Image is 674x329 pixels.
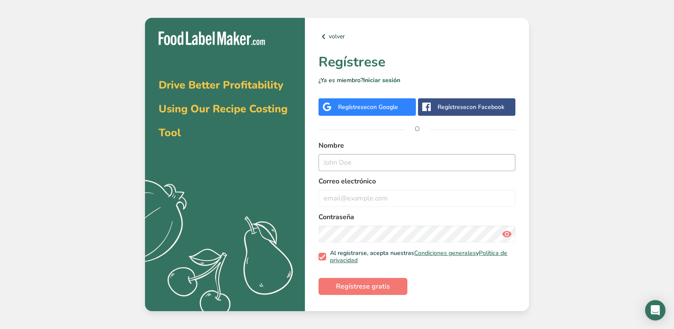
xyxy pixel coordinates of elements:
[336,281,390,292] span: Regístrese gratis
[367,103,398,111] span: con Google
[326,249,512,264] span: Al registrarse, acepta nuestras y
[319,176,515,186] label: Correo electrónico
[319,140,515,151] label: Nombre
[404,116,430,142] span: O
[319,278,407,295] button: Regístrese gratis
[319,76,515,85] p: ¿Ya es miembro?
[319,190,515,207] input: email@example.com
[159,78,287,140] span: Drive Better Profitability Using Our Recipe Costing Tool
[438,103,504,112] div: Regístrese
[330,249,507,265] a: Política de privacidad
[466,103,504,111] span: con Facebook
[338,103,398,112] div: Regístrese
[414,249,476,257] a: Condiciones generales
[363,76,400,84] a: Iniciar sesión
[645,300,665,320] div: Open Intercom Messenger
[159,31,265,46] img: Food Label Maker
[319,212,515,222] label: Contraseña
[319,52,515,72] h1: Regístrese
[319,31,515,42] a: volver
[319,154,515,171] input: John Doe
